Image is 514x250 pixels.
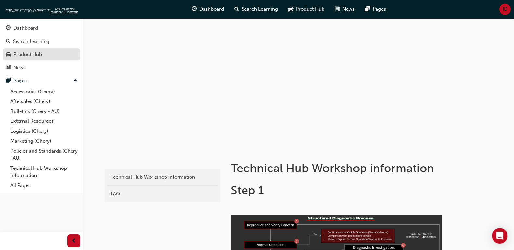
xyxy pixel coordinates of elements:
img: oneconnect [3,3,78,16]
span: guage-icon [6,25,11,31]
span: news-icon [335,5,340,13]
span: up-icon [73,77,78,85]
a: Logistics (Chery) [8,126,80,136]
a: car-iconProduct Hub [283,3,330,16]
div: Pages [13,77,27,84]
span: Product Hub [296,6,324,13]
button: Pages [3,75,80,87]
span: news-icon [6,65,11,71]
span: car-icon [288,5,293,13]
a: pages-iconPages [360,3,391,16]
span: prev-icon [72,237,76,245]
span: guage-icon [192,5,197,13]
div: Technical Hub Workshop information [111,173,215,181]
span: search-icon [6,39,10,44]
a: Aftersales (Chery) [8,96,80,106]
span: car-icon [6,52,11,57]
a: Accessories (Chery) [8,87,80,97]
div: News [13,64,26,71]
a: guage-iconDashboard [187,3,229,16]
a: news-iconNews [330,3,360,16]
div: Search Learning [13,38,49,45]
span: Search Learning [242,6,278,13]
a: Dashboard [3,22,80,34]
h1: Technical Hub Workshop information [231,161,444,175]
div: Open Intercom Messenger [492,228,507,244]
span: Step 1 [231,183,264,197]
a: News [3,62,80,74]
span: pages-icon [6,78,11,84]
span: Pages [373,6,386,13]
div: Product Hub [13,51,42,58]
a: Policies and Standards (Chery -AU) [8,146,80,163]
span: News [342,6,355,13]
a: External Resources [8,116,80,126]
span: ID [503,6,507,13]
a: Technical Hub Workshop information [8,163,80,181]
span: Dashboard [199,6,224,13]
span: search-icon [234,5,239,13]
a: Search Learning [3,35,80,47]
a: All Pages [8,181,80,191]
a: FAQ [107,188,218,200]
a: search-iconSearch Learning [229,3,283,16]
div: FAQ [111,190,215,198]
span: pages-icon [365,5,370,13]
button: DashboardSearch LearningProduct HubNews [3,21,80,75]
a: Bulletins (Chery - AU) [8,106,80,117]
a: Product Hub [3,48,80,60]
a: Technical Hub Workshop information [107,171,218,183]
a: Marketing (Chery) [8,136,80,146]
button: ID [499,4,511,15]
div: Dashboard [13,24,38,32]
